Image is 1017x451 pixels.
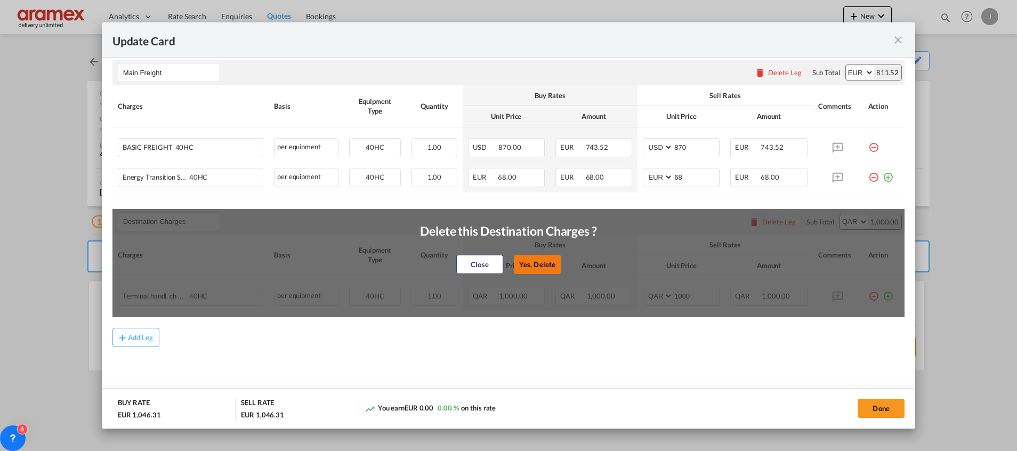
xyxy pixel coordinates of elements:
[366,173,384,181] span: 40HC
[274,138,338,157] div: per equipment
[463,106,550,127] th: Unit Price
[725,106,812,127] th: Amount
[560,143,584,151] span: EUR
[468,91,632,100] div: Buy Rates
[128,334,154,341] div: Add Leg
[123,168,224,181] div: Energy Transition Surcharge
[349,96,401,116] div: Equipment Type
[473,173,497,181] span: EUR
[411,101,457,111] div: Quantity
[117,332,128,343] md-icon: icon-plus md-link-fg s20
[365,404,375,414] md-icon: icon-trending-up
[768,68,802,77] div: Delete Leg
[858,399,905,418] button: Done
[755,67,765,78] md-icon: icon-delete
[874,65,901,80] div: 811.52
[735,143,759,151] span: EUR
[863,85,905,127] th: Action
[586,143,608,151] span: 743.52
[427,143,442,151] span: 1.00
[813,85,863,127] th: Comments
[812,68,840,77] div: Sub Total
[550,106,637,127] th: Amount
[892,34,905,46] md-icon: icon-close fg-AAA8AD m-0 pointer
[112,328,159,347] button: Add Leg
[118,410,164,420] div: EUR 1,046.31
[118,398,150,410] div: BUY RATE
[498,143,521,151] span: 870.00
[473,143,497,151] span: USD
[112,33,892,46] div: Update Card
[498,173,516,181] span: 68.00
[673,168,719,184] input: 68
[173,143,194,151] span: 40HC
[637,106,725,127] th: Unit Price
[420,222,597,239] p: Delete this Destination Charges ?
[123,65,220,80] input: Leg Name
[456,255,503,274] button: Close
[365,403,496,414] div: You earn on this rate
[241,410,284,420] div: EUR 1,046.31
[643,91,807,100] div: Sell Rates
[586,173,604,181] span: 68.00
[868,168,879,179] md-icon: icon-minus-circle-outline red-400-fg
[274,168,338,187] div: per equipment
[366,143,384,151] span: 40HC
[514,255,561,274] button: Yes, Delete
[761,173,779,181] span: 68.00
[673,139,719,155] input: 870
[123,139,224,151] div: BASIC FREIGHT
[868,138,879,149] md-icon: icon-minus-circle-outline red-400-fg
[883,168,893,179] md-icon: icon-plus-circle-outline green-400-fg
[102,22,915,428] md-dialog: Update CardPort of ...
[187,173,208,181] span: 40HC
[427,173,442,181] span: 1.00
[755,68,802,77] button: Delete Leg
[735,173,759,181] span: EUR
[560,173,584,181] span: EUR
[438,404,458,412] span: 0.00 %
[761,143,783,151] span: 743.52
[405,404,433,412] span: EUR 0.00
[241,398,274,410] div: SELL RATE
[118,101,263,111] div: Charges
[274,101,338,111] div: Basis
